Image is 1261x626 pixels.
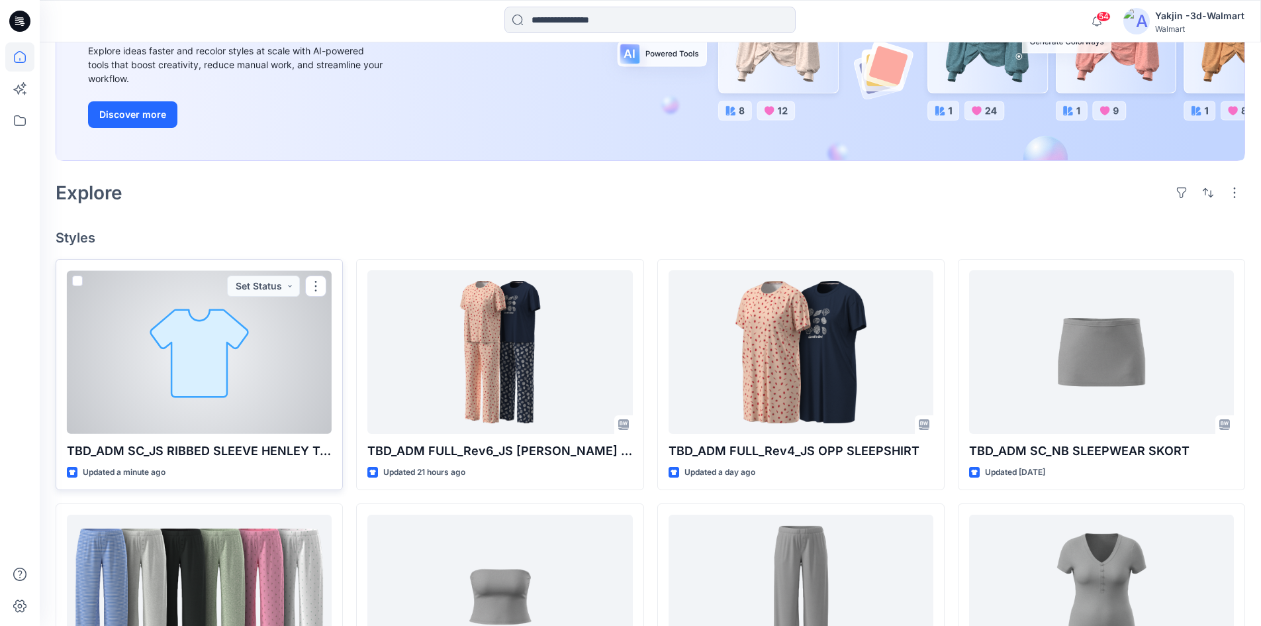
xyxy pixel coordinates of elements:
[83,466,165,480] p: Updated a minute ago
[669,442,933,460] p: TBD_ADM FULL_Rev4_JS OPP SLEEPSHIRT
[367,442,632,460] p: TBD_ADM FULL_Rev6_JS [PERSON_NAME] SET
[367,270,632,434] a: TBD_ADM FULL_Rev6_JS OPP PJ SET
[969,270,1234,434] a: TBD_ADM SC_NB SLEEPWEAR SKORT
[1123,8,1150,34] img: avatar
[985,466,1045,480] p: Updated [DATE]
[88,44,386,85] div: Explore ideas faster and recolor styles at scale with AI-powered tools that boost creativity, red...
[67,270,332,434] a: TBD_ADM SC_JS RIBBED SLEEVE HENLEY TOP
[1155,24,1244,34] div: Walmart
[669,270,933,434] a: TBD_ADM FULL_Rev4_JS OPP SLEEPSHIRT
[1155,8,1244,24] div: Yakjin -3d-Walmart
[56,182,122,203] h2: Explore
[383,466,465,480] p: Updated 21 hours ago
[67,442,332,460] p: TBD_ADM SC_JS RIBBED SLEEVE HENLEY TOP
[969,442,1234,460] p: TBD_ADM SC_NB SLEEPWEAR SKORT
[56,230,1245,246] h4: Styles
[88,101,177,128] button: Discover more
[1096,11,1111,22] span: 54
[684,466,755,480] p: Updated a day ago
[88,101,386,128] a: Discover more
